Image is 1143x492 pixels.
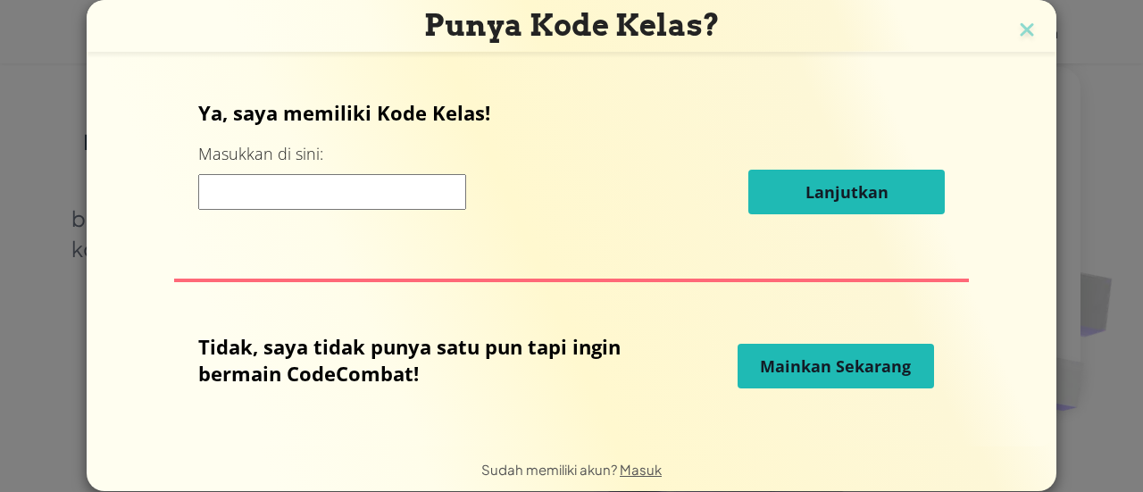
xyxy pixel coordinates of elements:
label: Masukkan di sini: [198,143,323,165]
p: Ya, saya memiliki Kode Kelas! [198,99,946,126]
p: Tidak, saya tidak punya satu pun tapi ingin bermain CodeCombat! [198,333,637,387]
span: Lanjutkan [805,181,889,203]
span: Mainkan Sekarang [760,355,911,377]
button: Mainkan Sekarang [738,344,934,388]
img: close icon [1015,18,1039,45]
a: Masuk [620,461,662,478]
span: Punya Kode Kelas? [424,7,720,43]
span: Sudah memiliki akun? [481,461,620,478]
button: Lanjutkan [748,170,945,214]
